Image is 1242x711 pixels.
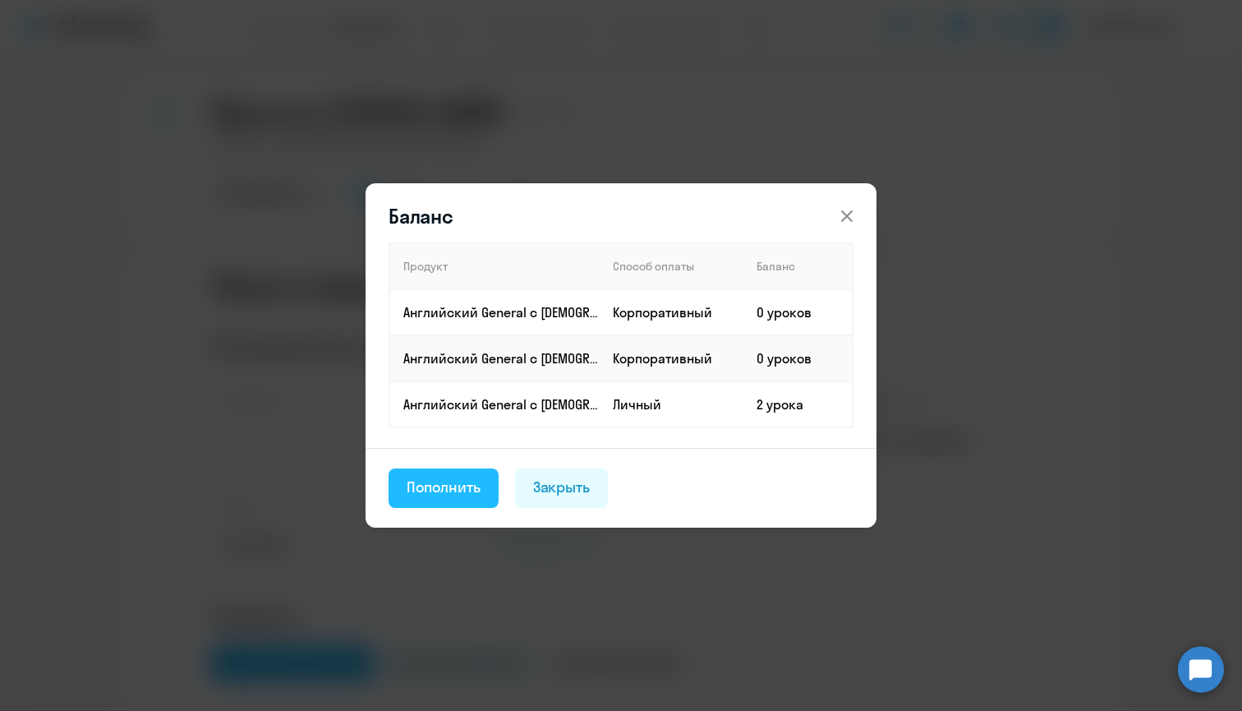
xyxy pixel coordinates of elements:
[407,477,481,498] div: Пополнить
[389,243,600,289] th: Продукт
[743,243,853,289] th: Баланс
[533,477,591,498] div: Закрыть
[403,303,599,321] p: Английский General с [DEMOGRAPHIC_DATA] преподавателем
[515,469,609,508] button: Закрыть
[743,335,853,381] td: 0 уроков
[366,203,876,229] header: Баланс
[600,243,743,289] th: Способ оплаты
[600,289,743,335] td: Корпоративный
[600,335,743,381] td: Корпоративный
[743,381,853,427] td: 2 урока
[600,381,743,427] td: Личный
[403,395,599,413] p: Английский General с [DEMOGRAPHIC_DATA] преподавателем
[743,289,853,335] td: 0 уроков
[389,469,499,508] button: Пополнить
[403,349,599,367] p: Английский General с [DEMOGRAPHIC_DATA] преподавателем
